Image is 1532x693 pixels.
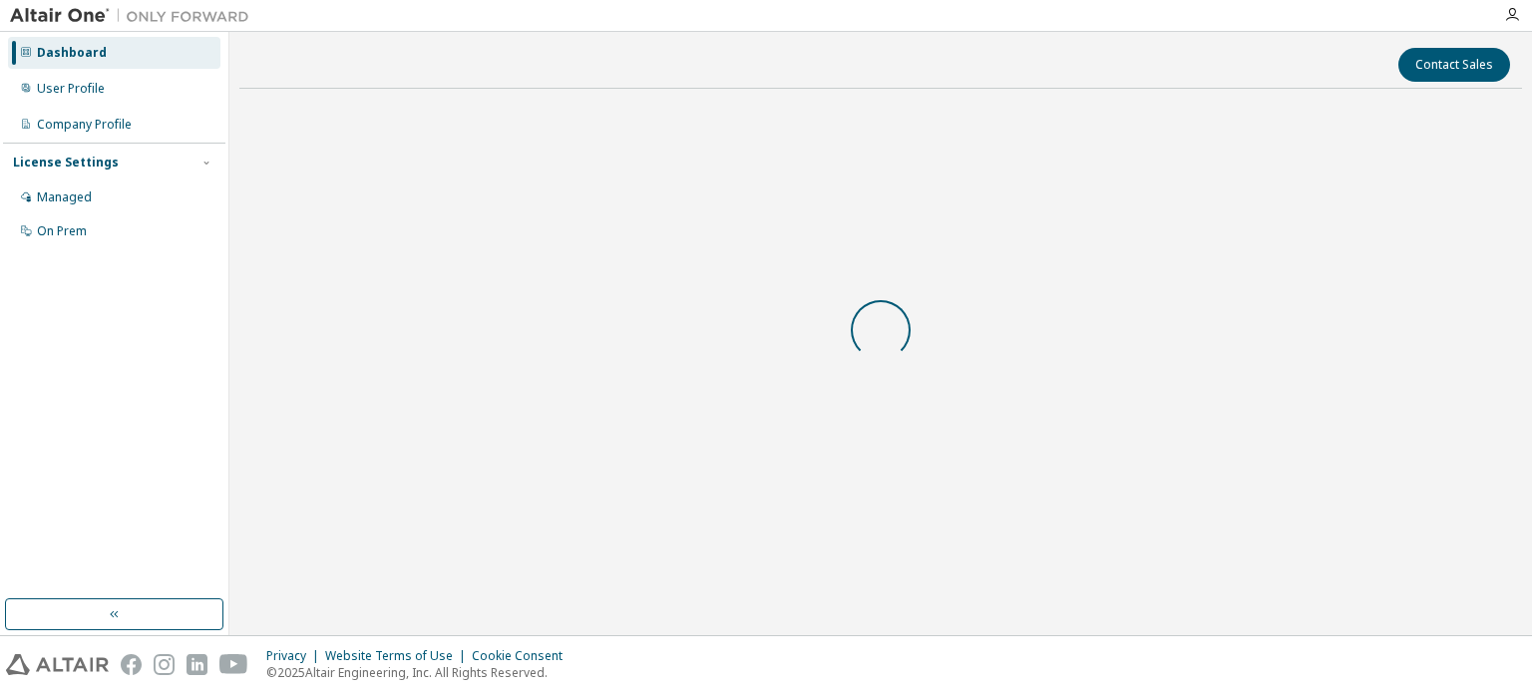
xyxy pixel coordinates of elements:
[37,223,87,239] div: On Prem
[1398,48,1510,82] button: Contact Sales
[37,81,105,97] div: User Profile
[472,648,574,664] div: Cookie Consent
[266,664,574,681] p: © 2025 Altair Engineering, Inc. All Rights Reserved.
[219,654,248,675] img: youtube.svg
[37,117,132,133] div: Company Profile
[10,6,259,26] img: Altair One
[154,654,175,675] img: instagram.svg
[13,155,119,171] div: License Settings
[37,45,107,61] div: Dashboard
[37,189,92,205] div: Managed
[6,654,109,675] img: altair_logo.svg
[187,654,207,675] img: linkedin.svg
[266,648,325,664] div: Privacy
[325,648,472,664] div: Website Terms of Use
[121,654,142,675] img: facebook.svg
